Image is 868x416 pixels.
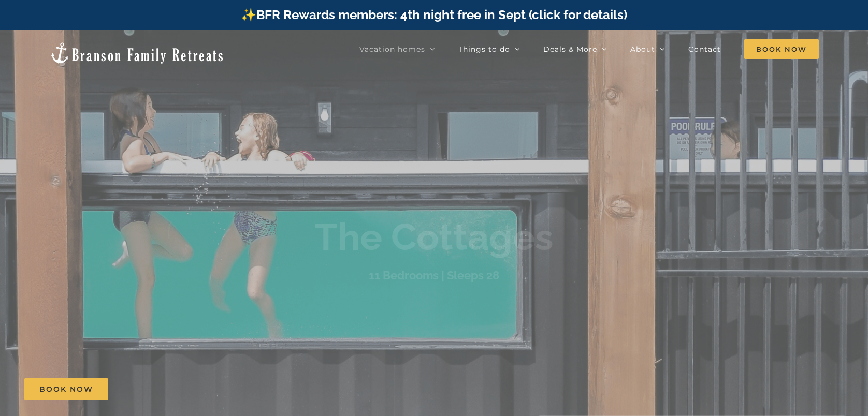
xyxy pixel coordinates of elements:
span: Vacation homes [359,46,425,53]
nav: Main Menu [359,39,819,60]
span: Contact [688,46,721,53]
b: The Cottages [314,215,554,259]
a: About [630,39,665,60]
a: Things to do [458,39,520,60]
span: Book Now [744,39,819,59]
a: Book Now [24,378,108,400]
a: ✨BFR Rewards members: 4th night free in Sept (click for details) [241,7,627,22]
span: Deals & More [543,46,597,53]
a: Vacation homes [359,39,435,60]
img: Branson Family Retreats Logo [49,41,225,65]
span: About [630,46,655,53]
a: Contact [688,39,721,60]
h3: 11 Bedrooms | Sleeps 28 [369,269,499,282]
span: Things to do [458,46,510,53]
a: Deals & More [543,39,607,60]
span: Book Now [39,385,93,394]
